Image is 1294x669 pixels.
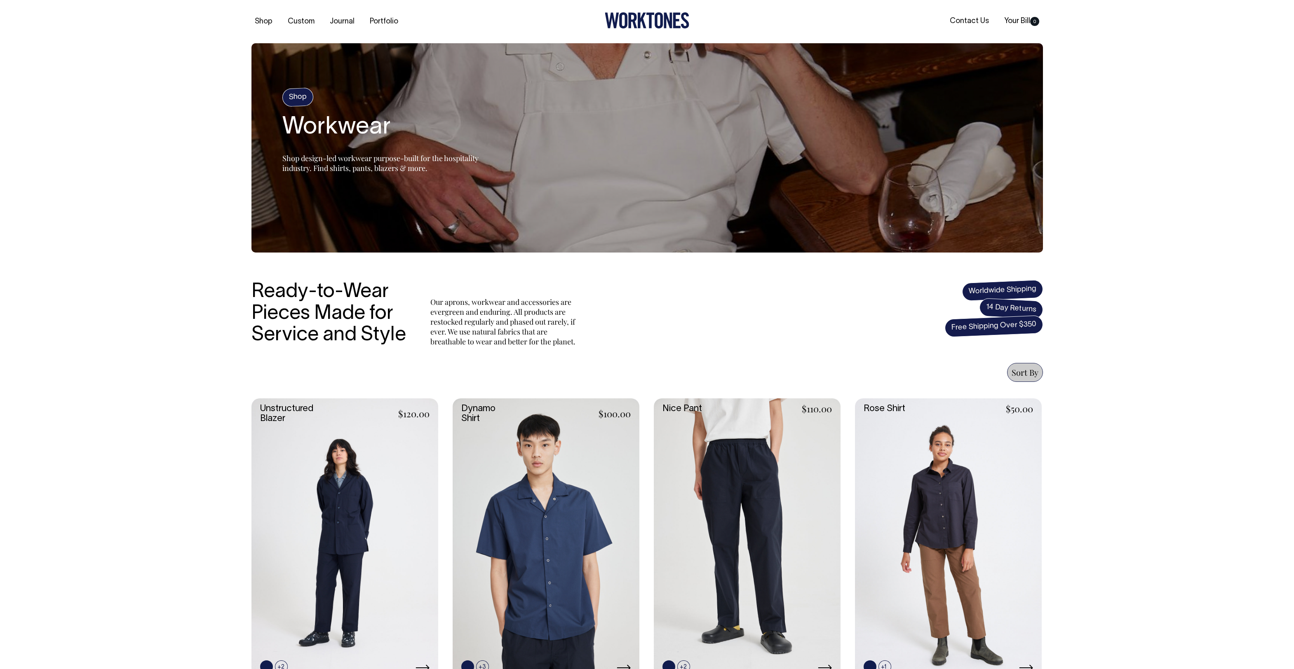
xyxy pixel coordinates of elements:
h2: Workwear [282,115,488,141]
h3: Ready-to-Wear Pieces Made for Service and Style [251,281,412,346]
span: Sort By [1012,367,1038,378]
h4: Shop [282,87,314,107]
span: Worldwide Shipping [962,280,1043,301]
a: Your Bill0 [1001,14,1043,28]
span: Free Shipping Over $350 [944,315,1043,337]
p: Our aprons, workwear and accessories are evergreen and enduring. All products are restocked regul... [430,297,579,346]
a: Journal [326,15,358,28]
span: 0 [1030,17,1039,26]
a: Contact Us [946,14,992,28]
span: 14 Day Returns [979,298,1043,319]
span: Shop design-led workwear purpose-built for the hospitality industry. Find shirts, pants, blazers ... [282,153,479,173]
a: Custom [284,15,318,28]
a: Shop [251,15,276,28]
a: Portfolio [366,15,402,28]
